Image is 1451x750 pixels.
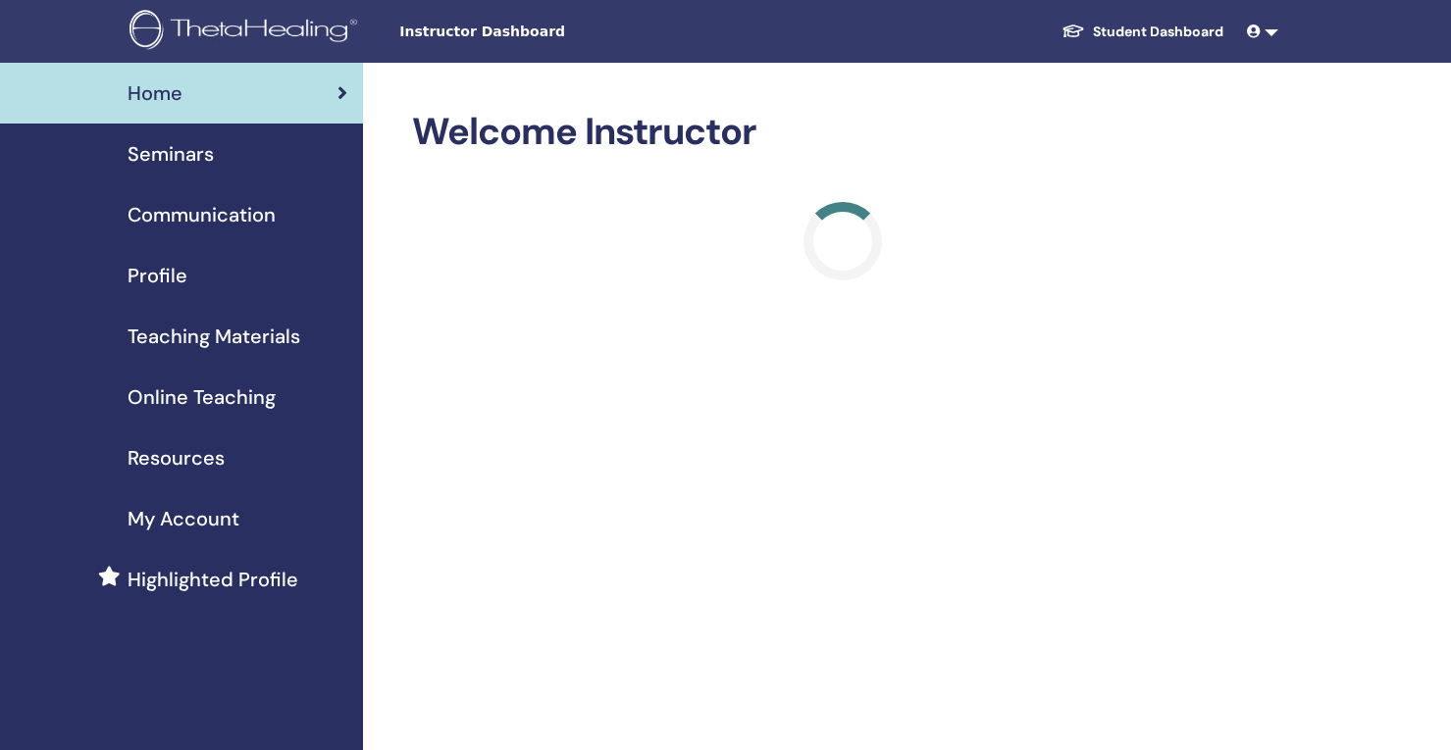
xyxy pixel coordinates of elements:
[128,261,187,290] span: Profile
[128,504,239,533] span: My Account
[128,565,298,594] span: Highlighted Profile
[128,382,276,412] span: Online Teaching
[1046,14,1239,50] a: Student Dashboard
[128,200,276,229] span: Communication
[128,322,300,351] span: Teaching Materials
[399,22,694,42] span: Instructor Dashboard
[128,443,225,473] span: Resources
[1062,23,1085,39] img: graduation-cap-white.svg
[128,78,182,108] span: Home
[412,110,1274,155] h2: Welcome Instructor
[130,10,364,54] img: logo.png
[128,139,214,169] span: Seminars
